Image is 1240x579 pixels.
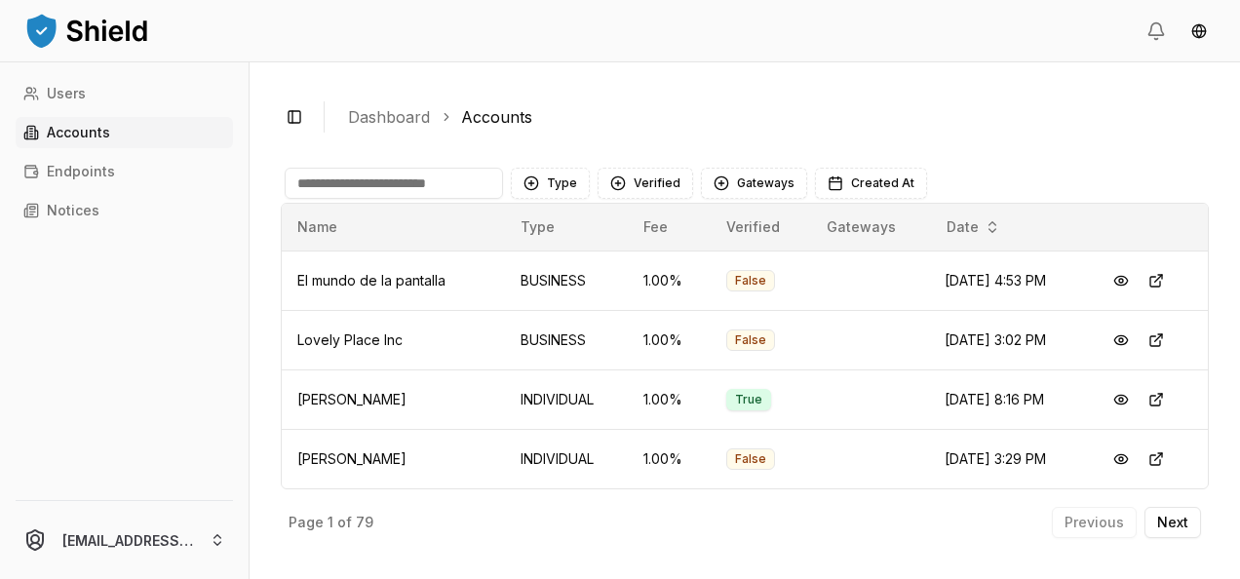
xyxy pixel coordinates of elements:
[47,165,115,178] p: Endpoints
[297,272,446,289] span: El mundo de la pantalla
[16,195,233,226] a: Notices
[23,11,150,50] img: ShieldPay Logo
[337,516,352,529] p: of
[505,204,628,251] th: Type
[47,87,86,100] p: Users
[811,204,930,251] th: Gateways
[945,450,1046,467] span: [DATE] 3:29 PM
[851,175,914,191] span: Created At
[297,450,407,467] span: [PERSON_NAME]
[511,168,590,199] button: Type
[328,516,333,529] p: 1
[348,105,430,129] a: Dashboard
[939,212,1008,243] button: Date
[945,331,1046,348] span: [DATE] 3:02 PM
[348,105,1193,129] nav: breadcrumb
[297,391,407,407] span: [PERSON_NAME]
[356,516,373,529] p: 79
[461,105,532,129] a: Accounts
[505,429,628,488] td: INDIVIDUAL
[16,78,233,109] a: Users
[598,168,693,199] button: Verified
[701,168,807,199] button: Gateways
[297,331,403,348] span: Lovely Place Inc
[643,450,682,467] span: 1.00 %
[505,310,628,369] td: BUSINESS
[628,204,711,251] th: Fee
[643,391,682,407] span: 1.00 %
[815,168,927,199] button: Created At
[505,369,628,429] td: INDIVIDUAL
[945,272,1046,289] span: [DATE] 4:53 PM
[47,204,99,217] p: Notices
[711,204,811,251] th: Verified
[505,251,628,310] td: BUSINESS
[1144,507,1201,538] button: Next
[1157,516,1188,529] p: Next
[16,117,233,148] a: Accounts
[643,272,682,289] span: 1.00 %
[16,156,233,187] a: Endpoints
[945,391,1044,407] span: [DATE] 8:16 PM
[643,331,682,348] span: 1.00 %
[47,126,110,139] p: Accounts
[282,204,505,251] th: Name
[289,516,324,529] p: Page
[62,530,194,551] p: [EMAIL_ADDRESS][DOMAIN_NAME]
[8,509,241,571] button: [EMAIL_ADDRESS][DOMAIN_NAME]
